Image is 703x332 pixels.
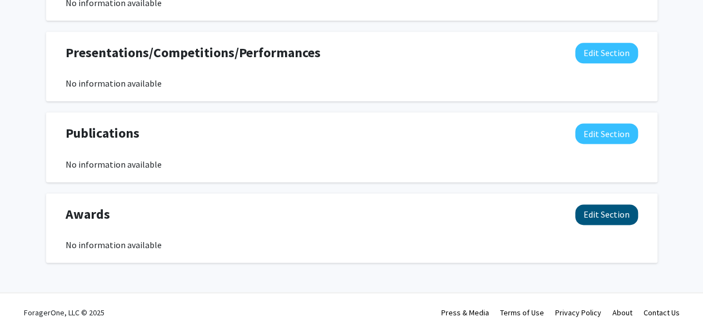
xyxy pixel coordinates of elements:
button: Edit Awards [575,204,638,225]
button: Edit Presentations/Competitions/Performances [575,43,638,63]
a: Terms of Use [500,308,544,318]
a: About [612,308,632,318]
button: Edit Publications [575,123,638,144]
span: Publications [66,123,139,143]
span: Awards [66,204,110,224]
a: Contact Us [644,308,680,318]
div: No information available [66,77,638,90]
iframe: Chat [8,282,47,324]
div: No information available [66,238,638,251]
a: Press & Media [441,308,489,318]
div: ForagerOne, LLC © 2025 [24,293,104,332]
span: Presentations/Competitions/Performances [66,43,321,63]
div: No information available [66,158,638,171]
a: Privacy Policy [555,308,601,318]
